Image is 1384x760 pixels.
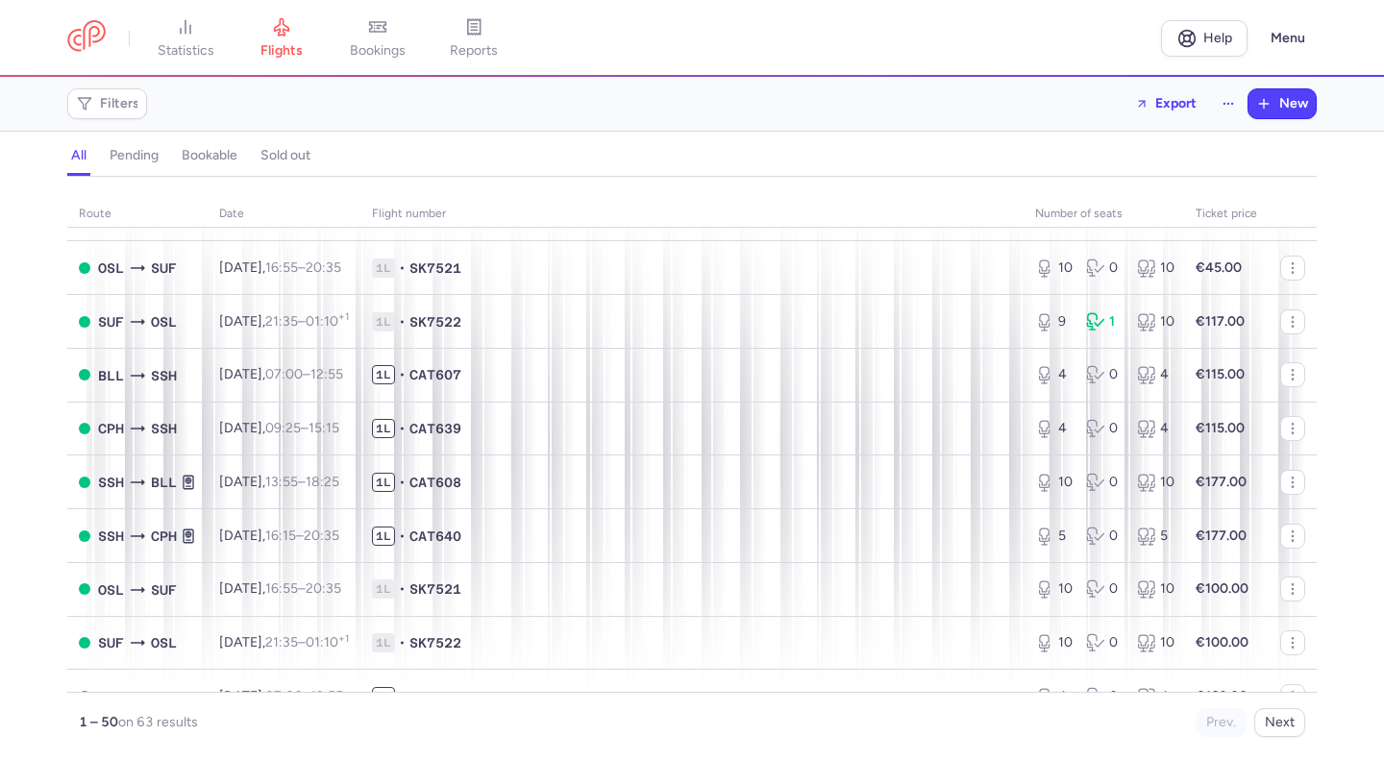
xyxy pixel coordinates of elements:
div: 1 [1086,312,1122,331]
span: CAT607 [409,687,461,706]
span: 1L [372,365,395,384]
span: BLL [151,472,177,493]
div: 5 [1035,527,1071,546]
div: 4 [1035,419,1071,438]
span: SUF [98,311,124,332]
time: 21:35 [265,634,298,650]
span: SSH [151,365,177,386]
div: 10 [1137,579,1173,599]
div: 4 [1137,419,1173,438]
span: • [399,687,406,706]
span: • [399,258,406,278]
span: [DATE], [219,366,343,382]
span: 1L [372,419,395,438]
div: 10 [1137,633,1173,652]
span: [DATE], [219,688,343,704]
span: – [265,474,339,490]
div: 10 [1137,258,1173,278]
div: 9 [1035,312,1071,331]
a: reports [426,17,522,60]
th: number of seats [1024,200,1184,229]
span: Help [1203,31,1232,45]
button: New [1248,89,1316,118]
span: • [399,473,406,492]
span: OSL [151,632,177,653]
div: 0 [1086,579,1122,599]
span: • [399,579,406,599]
div: 0 [1086,473,1122,492]
div: 10 [1035,579,1071,599]
span: • [399,419,406,438]
time: 20:35 [306,259,341,276]
strong: €100.00 [1196,580,1248,597]
th: Flight number [360,200,1024,229]
div: 0 [1086,527,1122,546]
time: 21:35 [265,313,298,330]
sup: +1 [338,310,349,323]
span: CPH [151,526,177,547]
strong: €160.00 [1196,688,1248,704]
div: 0 [1086,687,1122,706]
span: [DATE], [219,474,339,490]
span: 1L [372,473,395,492]
span: [DATE], [219,313,349,330]
span: BLL [98,686,124,707]
time: 15:15 [309,420,339,436]
div: 0 [1086,419,1122,438]
span: OSL [98,579,124,601]
a: flights [234,17,330,60]
span: Filters [100,96,139,111]
span: [DATE], [219,527,339,544]
span: CAT639 [409,419,461,438]
time: 12:55 [310,366,343,382]
div: 10 [1137,473,1173,492]
div: 0 [1086,258,1122,278]
span: SK7521 [409,258,461,278]
span: – [265,527,339,544]
span: Export [1155,96,1197,110]
time: 20:35 [306,580,341,597]
span: – [265,313,349,330]
time: 07:00 [265,366,303,382]
span: SSH [98,472,124,493]
div: 4 [1035,687,1071,706]
span: OSL [151,311,177,332]
span: on 63 results [118,714,198,730]
th: route [67,200,208,229]
span: CAT608 [409,473,461,492]
span: BLL [98,365,124,386]
div: 4 [1137,365,1173,384]
span: SUF [151,257,177,279]
strong: 1 – 50 [79,714,118,730]
div: 10 [1035,473,1071,492]
span: statistics [158,42,214,60]
a: Help [1161,20,1248,57]
time: 13:55 [265,474,298,490]
span: SK7521 [409,579,461,599]
time: 07:00 [265,688,303,704]
span: CAT607 [409,365,461,384]
span: flights [260,42,303,60]
a: statistics [137,17,234,60]
span: bookings [350,42,406,60]
sup: +1 [338,632,349,645]
h4: bookable [182,147,237,164]
span: 1L [372,633,395,652]
time: 12:55 [310,688,343,704]
div: 5 [1137,527,1173,546]
span: OSL [98,257,124,279]
div: 10 [1035,258,1071,278]
time: 09:25 [265,420,301,436]
span: 1L [372,527,395,546]
strong: €177.00 [1196,527,1247,544]
span: [DATE], [219,634,349,650]
span: 1L [372,687,395,706]
button: Menu [1259,20,1317,57]
h4: all [71,147,86,164]
span: SUF [98,632,124,653]
span: 1L [372,579,395,599]
button: Prev. [1196,708,1247,737]
div: 10 [1035,633,1071,652]
span: SSH [151,418,177,439]
span: – [265,634,349,650]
